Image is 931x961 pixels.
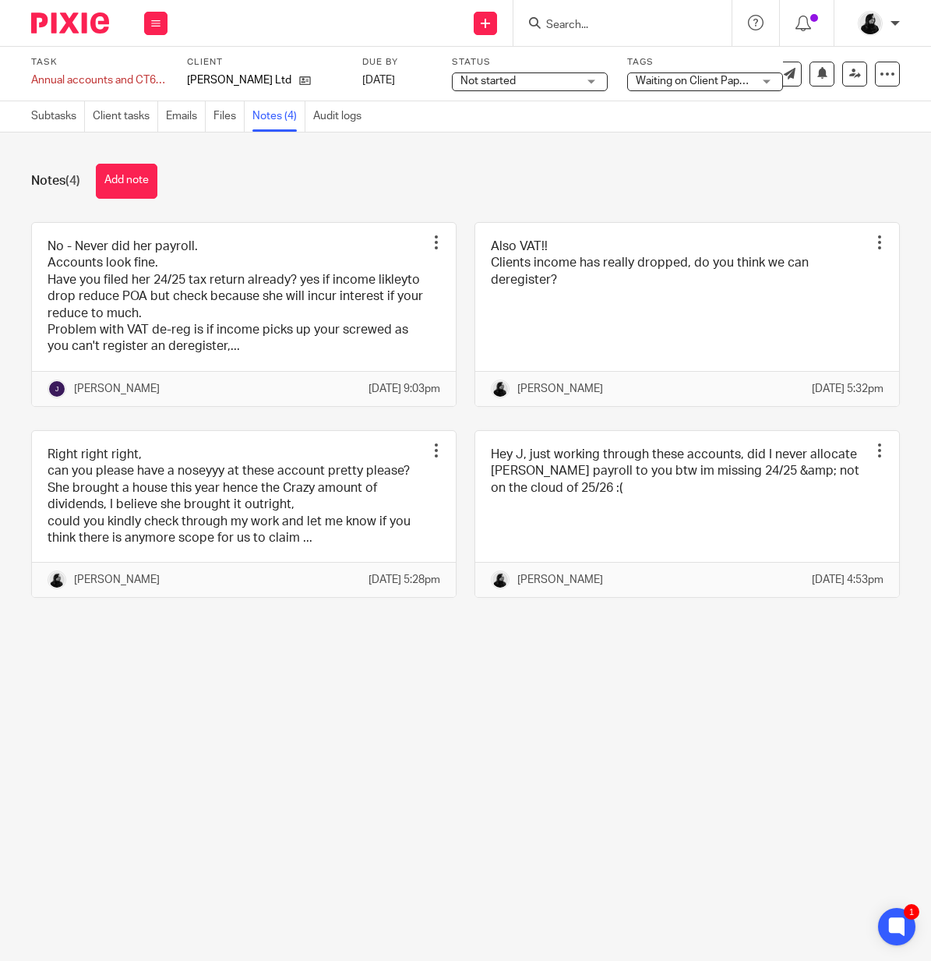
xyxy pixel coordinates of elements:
span: (4) [65,175,80,187]
label: Status [452,56,608,69]
label: Tags [627,56,783,69]
p: [PERSON_NAME] [517,572,603,588]
p: [DATE] 4:53pm [812,572,883,588]
a: Emails [166,101,206,132]
label: Task [31,56,168,69]
a: Notes (4) [252,101,305,132]
span: Not started [460,76,516,87]
a: Files [213,101,245,132]
button: Add note [96,164,157,199]
a: Subtasks [31,101,85,132]
img: svg%3E [48,380,66,398]
a: Client tasks [93,101,158,132]
h1: Notes [31,173,80,189]
img: PHOTO-2023-03-20-11-06-28%203.jpg [491,380,510,398]
a: Audit logs [313,101,369,132]
img: PHOTO-2023-03-20-11-06-28%203.jpg [48,571,66,589]
p: [DATE] 5:32pm [812,381,883,397]
span: Waiting on Client Paperwork [636,76,773,87]
span: [DATE] [362,75,395,86]
input: Search [545,19,685,33]
img: PHOTO-2023-03-20-11-06-28%203.jpg [858,11,883,36]
p: [PERSON_NAME] [517,381,603,397]
label: Client [187,56,343,69]
div: 1 [904,904,919,920]
img: Pixie [31,12,109,34]
p: [DATE] 9:03pm [369,381,440,397]
label: Due by [362,56,432,69]
div: Annual accounts and CT600 return [31,72,168,88]
p: [PERSON_NAME] [74,381,160,397]
p: [PERSON_NAME] Ltd [187,72,291,88]
p: [PERSON_NAME] [74,572,160,588]
img: PHOTO-2023-03-20-11-06-28%203.jpg [491,571,510,589]
p: [DATE] 5:28pm [369,572,440,588]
